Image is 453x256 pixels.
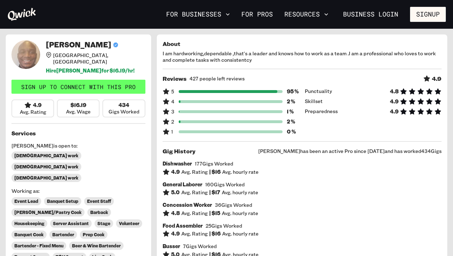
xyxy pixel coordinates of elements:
span: Avg. Wage [66,108,91,115]
span: Avg. Rating [181,169,208,175]
span: 2 [163,118,174,125]
span: Event Lead [14,199,38,204]
span: 4 [163,98,174,105]
img: Pro headshot [11,40,40,69]
h6: 2 % [287,118,299,125]
h6: 4.8 [390,88,399,95]
span: Gigs Worked [109,108,139,115]
h6: | $ 15 [209,210,220,217]
span: Server Assistant [53,221,89,226]
h6: | $ 16 [209,231,221,237]
h6: 4.9 [171,169,180,175]
a: Business Login [337,7,404,22]
span: Bartender [52,232,74,237]
h6: Dishwasher [163,160,192,167]
span: 36 Gigs Worked [215,202,252,208]
span: Bartender - Fixed Menu [14,243,63,248]
span: [PERSON_NAME] has been an active Pro since [DATE] and has worked 434 Gigs [258,148,442,154]
h6: 4.9 [390,98,399,105]
span: Avg. Rating [181,189,208,196]
h6: 95 % [287,88,299,95]
span: I am hardworking,dependable ,that's a leader and knows how to work as a team .I am a professional... [163,50,442,63]
h5: Gig History [163,148,196,155]
div: 4.9 [24,102,42,109]
span: 177 Gigs Worked [195,160,233,167]
h6: 4.9 [390,108,399,115]
span: 427 people left reviews [189,75,245,82]
span: 25 Gigs Worked [206,223,242,229]
span: [DEMOGRAPHIC_DATA] work [14,164,78,169]
h6: $16.19 [71,102,86,108]
span: 3 [163,108,174,115]
span: Prep Cook [83,232,105,237]
a: Sign up to connect with this Pro [11,80,145,94]
h4: [PERSON_NAME] [46,40,111,49]
span: Volunteer [119,221,139,226]
span: Skillset [305,98,323,105]
span: 1 [163,128,174,135]
span: Avg. Rating [181,210,208,217]
span: Banquet Cook [14,232,44,237]
button: Resources [281,8,331,20]
button: Signup [410,7,446,22]
span: Avg. hourly rate [222,189,258,196]
h6: Concession Worker [163,202,212,208]
h5: Services [11,130,145,137]
span: Banquet Setup [47,199,78,204]
span: [PERSON_NAME] is open to: [11,143,145,149]
h5: 4.9 [432,75,442,82]
span: [PERSON_NAME]/Pastry Cook [14,210,82,215]
span: Housekeeping [14,221,44,226]
h6: 2 % [287,98,299,105]
span: 160 Gigs Worked [205,181,245,188]
h5: About [163,40,442,47]
span: Avg. Rating [20,109,46,115]
span: [DEMOGRAPHIC_DATA] work [14,175,78,181]
h6: 4.8 [171,210,180,217]
span: Avg. Rating [181,231,208,237]
h6: 1 % [287,108,299,115]
h6: 4.9 [171,231,180,237]
span: Beer & Wine Bartender [72,243,121,248]
span: [DEMOGRAPHIC_DATA] work [14,153,78,158]
span: Preparedness [305,108,338,115]
span: Avg. hourly rate [222,231,259,237]
span: Event Staff [87,199,111,204]
span: 5 [163,88,174,95]
button: For Businesses [163,8,233,20]
h6: Food Assembler [163,223,203,229]
h6: | $ 17 [209,189,220,196]
h6: 5.0 [171,189,180,196]
h6: 434 [119,102,129,108]
span: Avg. hourly rate [222,169,259,175]
h6: | $ 16 [209,169,221,175]
span: Barback [90,210,108,215]
h6: General Laborer [163,181,202,188]
span: Punctuality [305,88,332,95]
h6: 0 % [287,129,299,135]
span: Working as: [11,188,145,194]
h5: Reviews [163,75,187,82]
h6: Hire [PERSON_NAME] for $ 16.19 /hr! [46,68,145,74]
span: 7 Gigs Worked [183,243,217,250]
span: Avg. hourly rate [222,210,258,217]
span: [GEOGRAPHIC_DATA], [GEOGRAPHIC_DATA] [53,52,145,65]
h6: Busser [163,243,180,250]
span: Stage [97,221,110,226]
a: For Pros [238,8,276,20]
